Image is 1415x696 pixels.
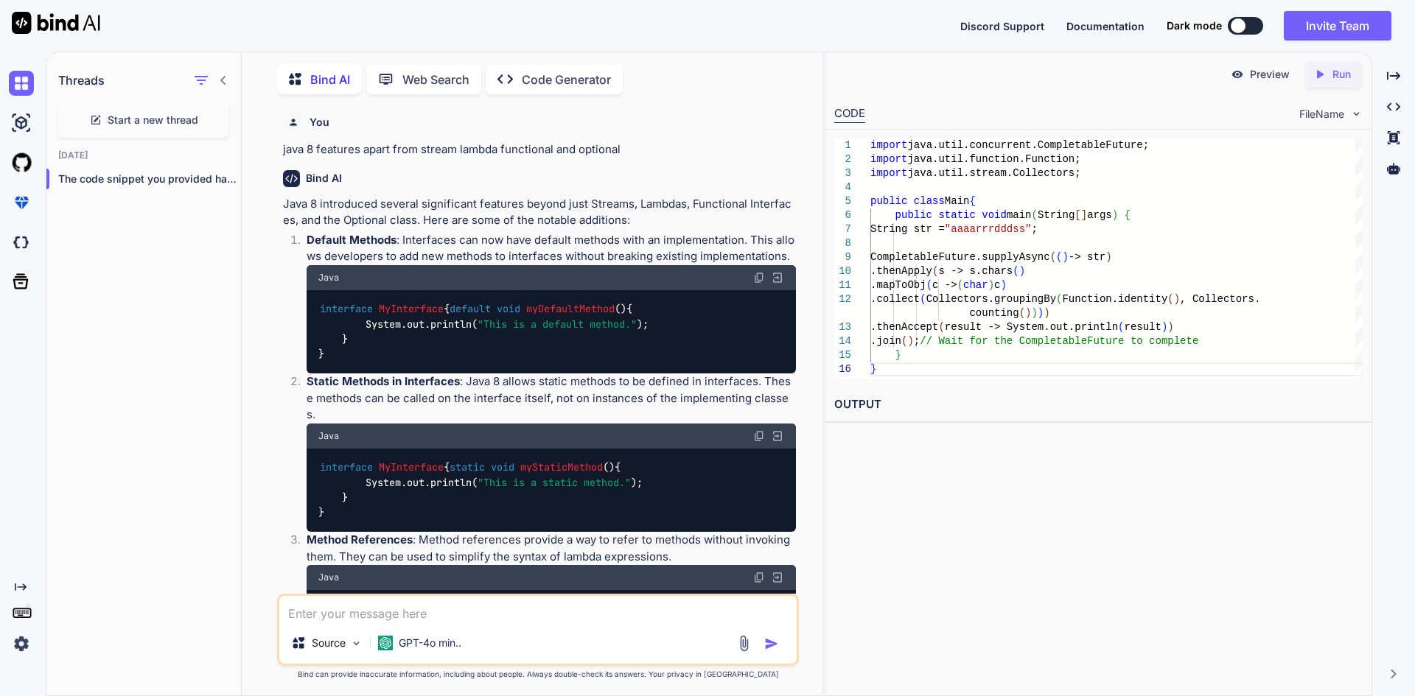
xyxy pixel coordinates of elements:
span: ) [1044,307,1049,319]
span: ) [1038,307,1044,319]
p: Bind AI [310,71,350,88]
div: 4 [834,180,851,194]
h6: Bind AI [306,171,342,186]
span: myStaticMethod [520,461,603,474]
img: icon [764,636,779,651]
span: } [895,349,901,361]
span: Discord Support [960,20,1044,32]
span: ) [907,335,913,347]
span: public [895,209,932,221]
span: "This is a default method." [478,317,637,331]
img: copy [753,430,765,442]
div: 16 [834,362,851,376]
img: attachment [736,635,752,652]
span: class [913,195,944,207]
img: ai-studio [9,110,34,136]
span: c -> [932,279,957,291]
img: chat [9,71,34,96]
span: ( [1056,293,1062,305]
span: ( [926,279,932,291]
img: Open in Browser [771,271,784,284]
p: : Java 8 allows static methods to be defined in interfaces. These methods can be called on the in... [307,373,796,423]
span: ( [932,265,938,277]
div: 14 [834,334,851,348]
p: : Method references provide a way to refer to methods without invoking them. They can be used to ... [307,532,796,565]
span: java.util.stream.Collectors; [907,167,1080,179]
span: ) [1161,321,1167,333]
span: static [450,461,485,474]
span: .thenApply [870,265,932,277]
span: Java [318,572,339,583]
span: ( [901,335,907,347]
span: ) [1019,265,1024,277]
span: .thenAccept [870,321,938,333]
span: -> str [1069,251,1105,263]
span: interface [320,461,373,474]
span: , Collectors. [1180,293,1260,305]
img: premium [9,190,34,215]
span: ) [1167,321,1173,333]
span: ; [913,335,919,347]
span: .collect [870,293,920,305]
span: counting [969,307,1019,319]
span: ) [1031,307,1037,319]
h2: [DATE] [46,150,241,161]
span: () [603,461,615,474]
p: Web Search [402,71,469,88]
p: Code Generator [522,71,611,88]
img: copy [753,572,765,583]
span: ( [1056,251,1062,263]
strong: Static Methods in Interfaces [307,374,460,388]
span: Documentation [1066,20,1145,32]
span: ( [1019,307,1024,319]
span: Function.identity [1062,293,1167,305]
span: ( [1167,293,1173,305]
span: ) [1000,279,1006,291]
code: { { System.out.println( ); } } [318,460,643,520]
span: ) [1062,251,1068,263]
button: Invite Team [1284,11,1391,41]
span: c [994,279,1000,291]
span: static [938,209,975,221]
strong: Method References [307,532,413,546]
span: CompletableFuture.supplyAsync [870,251,1050,263]
p: Source [312,636,346,650]
p: Run [1332,67,1351,82]
span: interface [320,303,373,316]
img: Pick Models [350,637,363,650]
button: Discord Support [960,18,1044,34]
img: darkCloudIdeIcon [9,230,34,255]
div: 11 [834,278,851,292]
span: "aaaarrrdddss" [944,223,1031,235]
span: .join [870,335,901,347]
span: ) [1111,209,1117,221]
p: Preview [1250,67,1290,82]
p: Java 8 introduced several significant features beyond just Streams, Lambdas, Functional Interface... [283,196,796,229]
span: void [497,303,520,316]
span: () [615,303,626,316]
span: ) [1025,307,1031,319]
span: // Wait for the CompletableFuture to complete [920,335,1198,347]
span: { [969,195,975,207]
span: Start a new thread [108,113,198,127]
span: result -> System.out.println [944,321,1117,333]
span: ; [1031,223,1037,235]
span: String [1038,209,1075,221]
img: preview [1231,68,1244,81]
p: The code snippet you provided has a few ... [58,172,241,186]
div: 15 [834,348,851,362]
p: Bind can provide inaccurate information, including about people. Always double-check its answers.... [277,669,799,680]
span: ] [1080,209,1086,221]
span: public [870,195,907,207]
div: 1 [834,138,851,152]
span: result [1124,321,1161,333]
span: char [963,279,988,291]
span: main [1007,209,1032,221]
span: import [870,153,907,165]
div: 8 [834,236,851,250]
button: Documentation [1066,18,1145,34]
span: Java [318,430,339,442]
span: ) [988,279,993,291]
img: settings [9,631,34,656]
span: ) [1105,251,1111,263]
